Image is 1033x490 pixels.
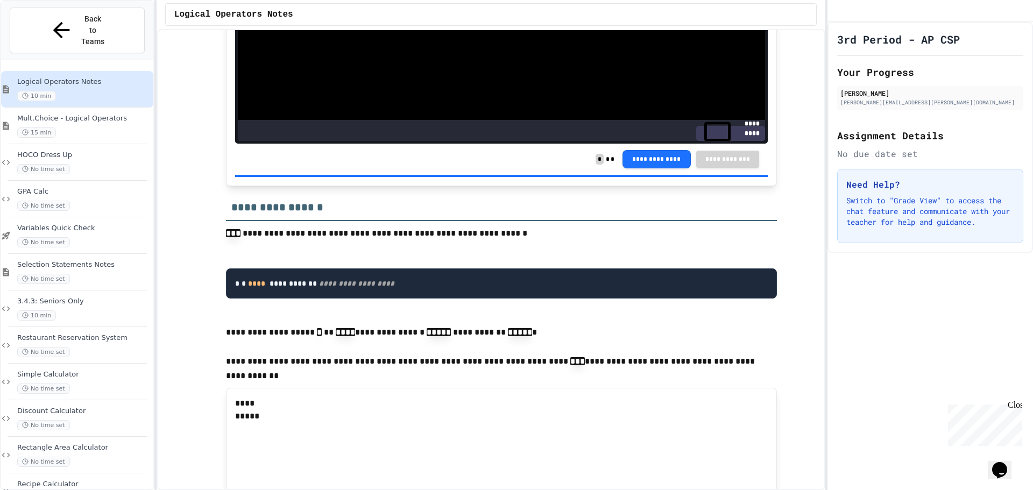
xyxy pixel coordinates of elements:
div: No due date set [837,147,1023,160]
span: No time set [17,384,70,394]
span: No time set [17,457,70,467]
h3: Need Help? [846,178,1014,191]
span: No time set [17,347,70,357]
h1: 3rd Period - AP CSP [837,32,960,47]
span: 15 min [17,127,56,138]
span: Restaurant Reservation System [17,333,151,343]
span: No time set [17,420,70,430]
span: Variables Quick Check [17,224,151,233]
span: Rectangle Area Calculator [17,443,151,452]
div: [PERSON_NAME] [840,88,1020,98]
span: No time set [17,201,70,211]
span: HOCO Dress Up [17,151,151,160]
span: Selection Statements Notes [17,260,151,269]
h2: Your Progress [837,65,1023,80]
span: Mult.Choice - Logical Operators [17,114,151,123]
span: Discount Calculator [17,407,151,416]
iframe: chat widget [988,447,1022,479]
span: Recipe Calculator [17,480,151,489]
span: No time set [17,164,70,174]
span: Logical Operators Notes [17,77,151,87]
p: Switch to "Grade View" to access the chat feature and communicate with your teacher for help and ... [846,195,1014,228]
span: GPA Calc [17,187,151,196]
span: Logical Operators Notes [174,8,293,21]
div: [PERSON_NAME][EMAIL_ADDRESS][PERSON_NAME][DOMAIN_NAME] [840,98,1020,106]
span: 3.4.3: Seniors Only [17,297,151,306]
span: No time set [17,237,70,247]
span: 10 min [17,310,56,321]
h2: Assignment Details [837,128,1023,143]
span: 10 min [17,91,56,101]
span: No time set [17,274,70,284]
span: Back to Teams [80,13,105,47]
iframe: chat widget [944,400,1022,446]
div: Chat with us now!Close [4,4,74,68]
span: Simple Calculator [17,370,151,379]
